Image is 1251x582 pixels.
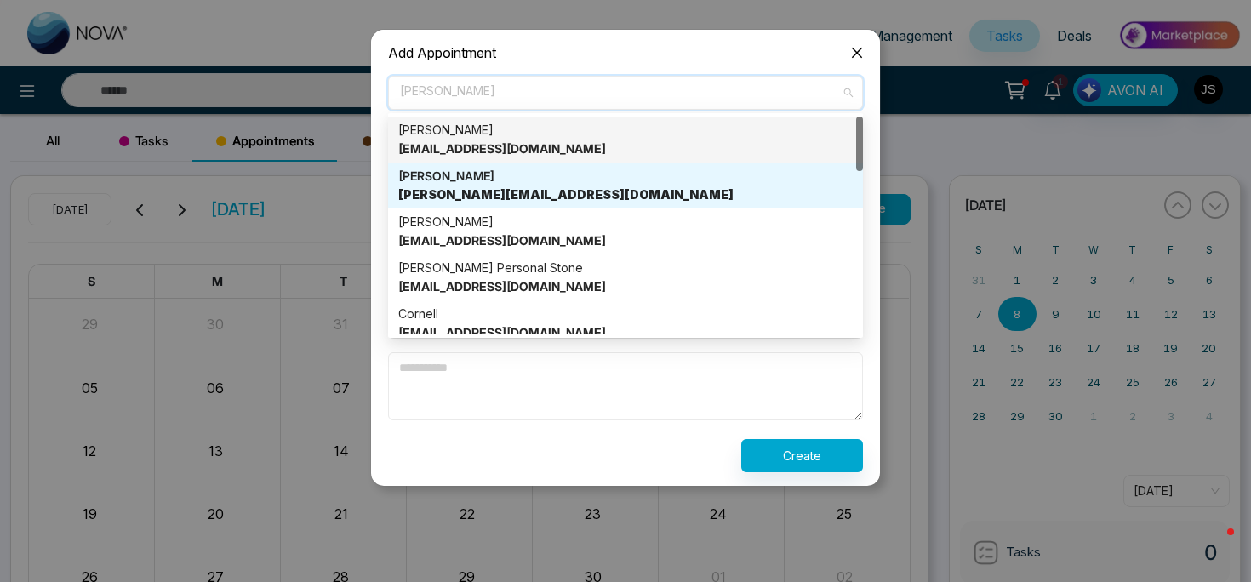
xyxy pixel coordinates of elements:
div: [PERSON_NAME] [398,121,853,158]
strong: [EMAIL_ADDRESS][DOMAIN_NAME] [398,279,606,294]
div: [PERSON_NAME] Personal Stone [398,259,853,296]
button: Close [834,30,880,76]
strong: [EMAIL_ADDRESS][DOMAIN_NAME] [398,325,606,339]
div: Cornell [398,305,853,342]
button: Create [741,439,863,472]
strong: [PERSON_NAME][EMAIL_ADDRESS][DOMAIN_NAME] [398,187,734,202]
iframe: Intercom live chat [1193,524,1234,565]
strong: [EMAIL_ADDRESS][DOMAIN_NAME] [398,141,606,156]
div: Add Appointment [388,43,863,62]
div: [PERSON_NAME] [400,78,836,129]
span: close [850,46,864,60]
strong: [EMAIL_ADDRESS][DOMAIN_NAME] [398,233,606,248]
div: [PERSON_NAME] [398,167,853,204]
div: [PERSON_NAME] [398,213,853,250]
